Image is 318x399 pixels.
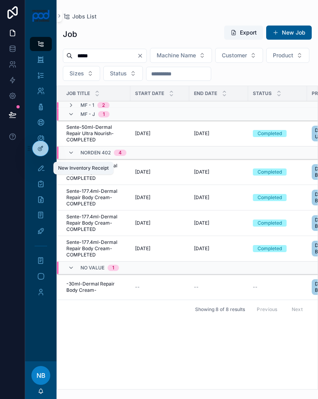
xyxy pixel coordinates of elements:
[194,130,243,137] a: [DATE]
[222,51,247,59] span: Customer
[258,194,282,201] div: Completed
[80,150,111,156] span: Norden 402
[258,220,282,227] div: Completed
[194,284,243,290] a: --
[194,220,243,226] a: [DATE]
[37,371,46,380] span: NB
[135,194,185,201] a: [DATE]
[135,245,185,252] a: [DATE]
[58,165,109,171] div: New Inventory Receipt
[253,245,302,252] a: Completed
[63,13,97,20] a: Jobs List
[135,194,150,201] span: [DATE]
[253,168,302,176] a: Completed
[32,9,50,22] img: App logo
[135,220,185,226] a: [DATE]
[66,214,126,232] a: Sente-177.4ml-Dermal Repair Body Cream- COMPLETED
[69,70,84,77] span: Sizes
[119,150,122,156] div: 4
[253,220,302,227] a: Completed
[135,169,150,175] span: [DATE]
[194,220,209,226] span: [DATE]
[194,194,209,201] span: [DATE]
[135,245,150,252] span: [DATE]
[80,265,104,271] span: No value
[194,194,243,201] a: [DATE]
[194,130,209,137] span: [DATE]
[135,130,150,137] span: [DATE]
[80,102,94,108] span: MF - 1
[103,66,143,81] button: Select Button
[194,90,217,97] span: End Date
[195,306,245,313] span: Showing 8 of 8 results
[66,239,126,258] a: Sente-177.4ml-Dermal Repair Body Cream- COMPLETED
[66,124,126,143] a: Sente-50ml-Dermal Repair Ultra Nourish- COMPLETED
[66,188,126,207] a: Sente-177.4ml-Dermal Repair Body Cream- COMPLETED
[253,90,272,97] span: Status
[253,130,302,137] a: Completed
[112,265,114,271] div: 1
[253,284,302,290] a: --
[194,169,209,175] span: [DATE]
[258,130,282,137] div: Completed
[266,26,312,40] button: New Job
[266,48,309,63] button: Select Button
[110,70,127,77] span: Status
[135,169,185,175] a: [DATE]
[258,245,282,252] div: Completed
[194,284,199,290] span: --
[80,111,95,117] span: MF - J
[135,284,185,290] a: --
[135,284,140,290] span: --
[137,53,146,59] button: Clear
[135,220,150,226] span: [DATE]
[103,111,105,117] div: 1
[157,51,196,59] span: Machine Name
[63,29,77,40] h1: Job
[194,245,243,252] a: [DATE]
[224,26,263,40] button: Export
[72,13,97,20] span: Jobs List
[253,194,302,201] a: Completed
[66,90,90,97] span: Job Title
[258,168,282,176] div: Completed
[135,90,164,97] span: Start Date
[63,66,100,81] button: Select Button
[25,31,57,309] div: scrollable content
[273,51,293,59] span: Product
[66,281,126,293] a: -30ml-Dermal Repair Body Cream-
[135,130,185,137] a: [DATE]
[194,245,209,252] span: [DATE]
[102,102,105,108] div: 2
[194,169,243,175] a: [DATE]
[253,284,258,290] span: --
[215,48,263,63] button: Select Button
[150,48,212,63] button: Select Button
